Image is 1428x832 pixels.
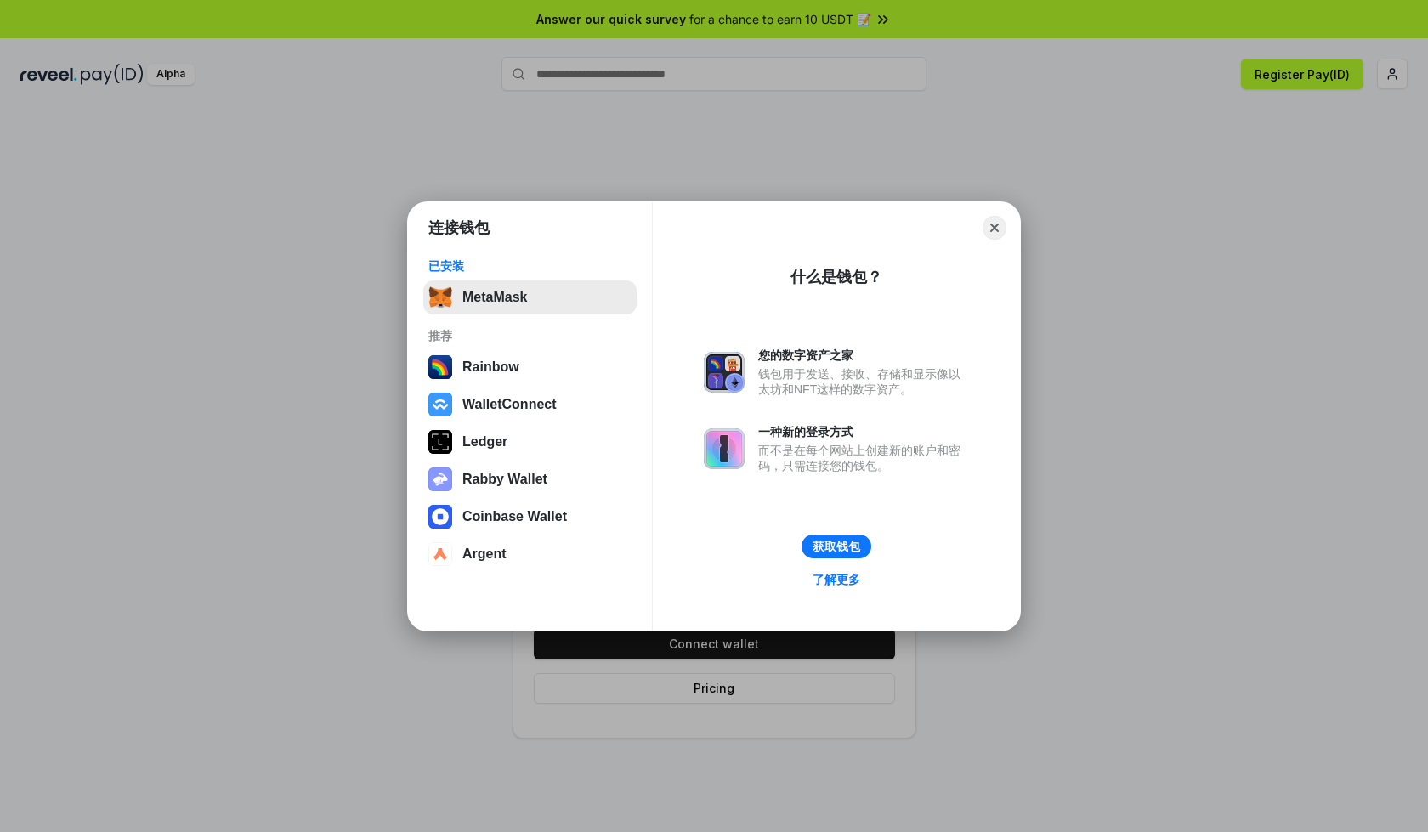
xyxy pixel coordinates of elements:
[428,355,452,379] img: svg+xml,%3Csvg%20width%3D%22120%22%20height%3D%22120%22%20viewBox%3D%220%200%20120%20120%22%20fil...
[462,546,507,562] div: Argent
[428,467,452,491] img: svg+xml,%3Csvg%20xmlns%3D%22http%3A%2F%2Fwww.w3.org%2F2000%2Fsvg%22%20fill%3D%22none%22%20viewBox...
[428,286,452,309] img: svg+xml,%3Csvg%20fill%3D%22none%22%20height%3D%2233%22%20viewBox%3D%220%200%2035%2033%22%20width%...
[428,430,452,454] img: svg+xml,%3Csvg%20xmlns%3D%22http%3A%2F%2Fwww.w3.org%2F2000%2Fsvg%22%20width%3D%2228%22%20height%3...
[423,425,637,459] button: Ledger
[428,542,452,566] img: svg+xml,%3Csvg%20width%3D%2228%22%20height%3D%2228%22%20viewBox%3D%220%200%2028%2028%22%20fill%3D...
[462,290,527,305] div: MetaMask
[423,537,637,571] button: Argent
[983,216,1006,240] button: Close
[423,350,637,384] button: Rainbow
[423,500,637,534] button: Coinbase Wallet
[423,462,637,496] button: Rabby Wallet
[428,328,632,343] div: 推荐
[423,280,637,314] button: MetaMask
[813,539,860,554] div: 获取钱包
[462,472,547,487] div: Rabby Wallet
[758,366,969,397] div: 钱包用于发送、接收、存储和显示像以太坊和NFT这样的数字资产。
[790,267,882,287] div: 什么是钱包？
[758,443,969,473] div: 而不是在每个网站上创建新的账户和密码，只需连接您的钱包。
[704,352,745,393] img: svg+xml,%3Csvg%20xmlns%3D%22http%3A%2F%2Fwww.w3.org%2F2000%2Fsvg%22%20fill%3D%22none%22%20viewBox...
[802,569,870,591] a: 了解更多
[462,397,557,412] div: WalletConnect
[428,218,490,238] h1: 连接钱包
[462,509,567,524] div: Coinbase Wallet
[423,388,637,422] button: WalletConnect
[428,258,632,274] div: 已安装
[802,535,871,558] button: 获取钱包
[462,434,507,450] div: Ledger
[758,424,969,439] div: 一种新的登录方式
[428,393,452,416] img: svg+xml,%3Csvg%20width%3D%2228%22%20height%3D%2228%22%20viewBox%3D%220%200%2028%2028%22%20fill%3D...
[462,359,519,375] div: Rainbow
[813,572,860,587] div: 了解更多
[428,505,452,529] img: svg+xml,%3Csvg%20width%3D%2228%22%20height%3D%2228%22%20viewBox%3D%220%200%2028%2028%22%20fill%3D...
[704,428,745,469] img: svg+xml,%3Csvg%20xmlns%3D%22http%3A%2F%2Fwww.w3.org%2F2000%2Fsvg%22%20fill%3D%22none%22%20viewBox...
[758,348,969,363] div: 您的数字资产之家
